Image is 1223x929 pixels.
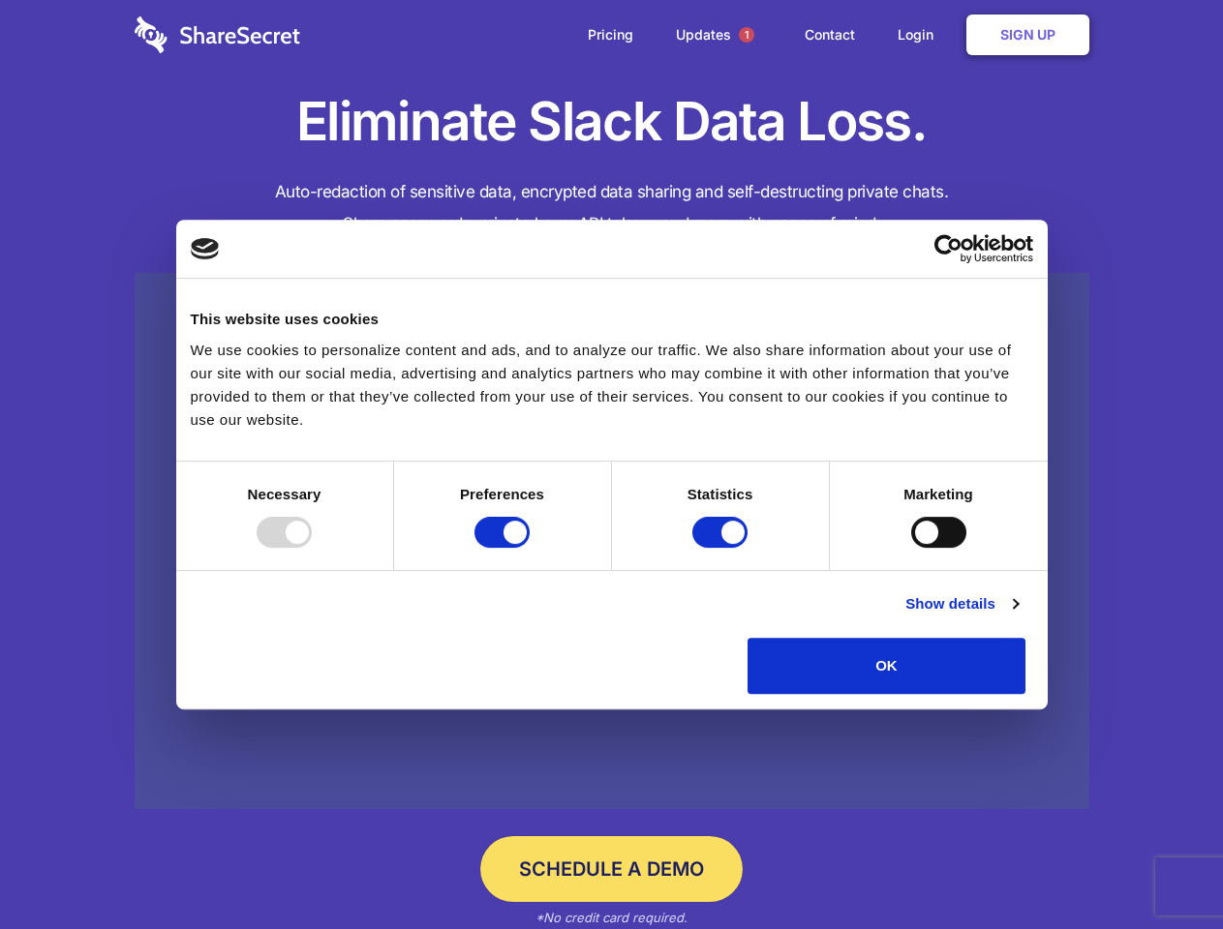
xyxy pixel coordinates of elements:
img: logo [191,238,220,259]
div: We use cookies to personalize content and ads, and to analyze our traffic. We also share informat... [191,339,1033,432]
button: OK [748,638,1025,694]
strong: Necessary [248,486,321,502]
a: Contact [785,5,874,65]
a: Usercentrics Cookiebot - opens in a new window [864,234,1033,263]
span: 1 [739,27,754,43]
a: Pricing [568,5,653,65]
a: Wistia video thumbnail [135,273,1089,810]
a: Schedule a Demo [480,836,743,902]
strong: Preferences [460,486,544,502]
a: Login [878,5,963,65]
h4: Auto-redaction of sensitive data, encrypted data sharing and self-destructing private chats. Shar... [135,176,1089,240]
em: *No credit card required. [535,910,688,925]
a: Sign Up [966,15,1089,55]
div: This website uses cookies [191,308,1033,331]
strong: Marketing [903,486,973,502]
img: logo-wordmark-white-trans-d4663122ce5f474addd5e946df7df03e33cb6a1c49d2221995e7729f52c070b2.svg [135,16,300,53]
strong: Statistics [688,486,753,502]
a: Show details [905,592,1018,615]
h1: Eliminate Slack Data Loss. [135,87,1089,157]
